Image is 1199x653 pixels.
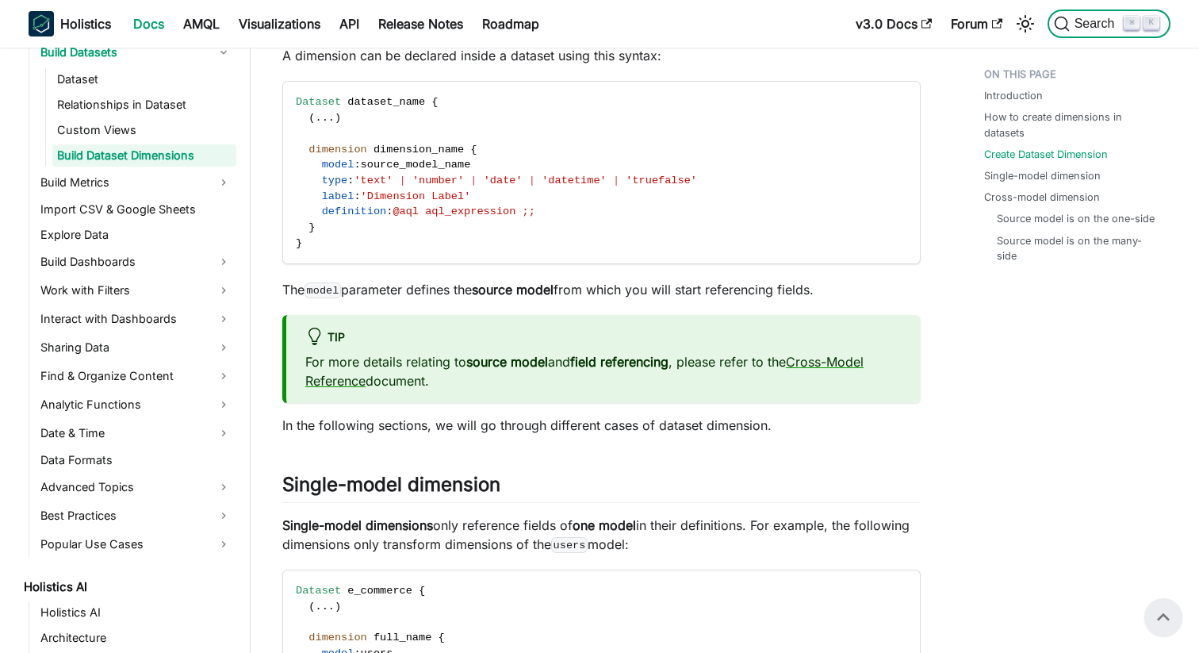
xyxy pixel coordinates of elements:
span: . [328,601,335,613]
span: label [322,190,354,202]
button: Switch between dark and light mode (currently light mode) [1013,11,1038,36]
a: Build Dataset Dimensions [52,144,236,167]
span: type [322,175,348,186]
a: Build Dashboards [36,249,236,275]
strong: source model [466,354,548,370]
code: users [551,537,588,553]
span: . [322,112,328,124]
span: Dataset [296,96,341,108]
a: Release Notes [369,11,473,36]
a: v3.0 Docs [846,11,941,36]
a: Best Practices [36,503,236,528]
span: 'Dimension Label' [361,190,471,202]
span: 'datetime' [542,175,607,186]
p: only reference fields of in their definitions. For example, the following dimensions only transfo... [282,516,921,554]
a: Holistics AI [19,576,236,598]
a: Popular Use Cases [36,532,236,557]
a: Single-model dimension [984,168,1101,183]
a: Custom Views [52,119,236,141]
p: In the following sections, we will go through different cases of dataset dimension. [282,416,921,435]
span: | [470,175,477,186]
kbd: ⌘ [1124,16,1140,30]
button: Search (Command+K) [1048,10,1170,38]
a: API [330,11,369,36]
span: 'date' [484,175,523,186]
span: dataset_name [347,96,425,108]
span: dimension_name [373,144,464,156]
button: Scroll back to top [1144,598,1182,636]
a: Interact with Dashboards [36,306,236,332]
a: Relationships in Dataset [52,94,236,116]
span: model [322,159,354,171]
span: } [296,237,302,249]
a: Create Dataset Dimension [984,147,1108,162]
span: ) [335,601,341,613]
a: Introduction [984,88,1043,103]
img: Holistics [29,11,54,36]
span: | [613,175,619,186]
kbd: K [1143,16,1159,30]
span: Dataset [296,585,341,597]
a: Explore Data [36,224,236,246]
span: definition [322,206,387,217]
span: full_name [373,632,431,643]
span: { [439,632,445,643]
div: tip [305,328,902,348]
a: Docs [124,11,174,36]
a: AMQL [174,11,229,36]
a: Architecture [36,627,236,649]
a: Visualizations [229,11,330,36]
a: Forum [941,11,1012,36]
a: Work with Filters [36,278,236,303]
span: : [354,190,360,202]
a: How to create dimensions in datasets [984,109,1161,140]
a: Import CSV & Google Sheets [36,198,236,221]
strong: one model [573,517,636,533]
span: ( [308,601,315,613]
span: Search [1070,17,1124,31]
span: 'text' [354,175,393,186]
span: { [470,144,477,156]
a: Source model is on the many-side [997,233,1155,263]
code: model [305,282,341,298]
span: . [316,601,322,613]
a: Advanced Topics [36,474,236,500]
span: | [529,175,535,186]
strong: Single-model dimensions [282,517,433,533]
span: { [419,585,425,597]
span: | [400,175,406,186]
span: @aql aql_expression ;; [393,206,534,217]
a: Date & Time [36,421,236,446]
p: A dimension can be declared inside a dataset using this syntax: [282,46,921,65]
a: Dataset [52,68,236,90]
span: dimension [308,144,366,156]
span: . [322,601,328,613]
span: ) [335,112,341,124]
h2: Single-model dimension [282,473,921,503]
span: : [354,159,360,171]
strong: source model [472,282,554,298]
span: } [308,221,315,233]
a: Data Formats [36,449,236,471]
a: Source model is on the one-side [997,211,1155,226]
span: dimension [308,632,366,643]
a: Build Datasets [36,40,236,65]
p: For more details relating to and , please refer to the document. [305,352,902,390]
span: 'truefalse' [626,175,697,186]
a: Holistics AI [36,601,236,624]
a: Find & Organize Content [36,363,236,389]
a: Sharing Data [36,335,236,360]
span: { [431,96,438,108]
span: 'number' [412,175,464,186]
span: : [347,175,354,186]
nav: Docs sidebar [13,48,251,653]
span: ( [308,112,315,124]
span: : [386,206,393,217]
a: Roadmap [473,11,549,36]
a: Cross-model dimension [984,190,1100,205]
b: Holistics [60,14,111,33]
span: . [316,112,322,124]
strong: field referencing [570,354,668,370]
span: source_model_name [361,159,471,171]
a: Analytic Functions [36,392,236,417]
